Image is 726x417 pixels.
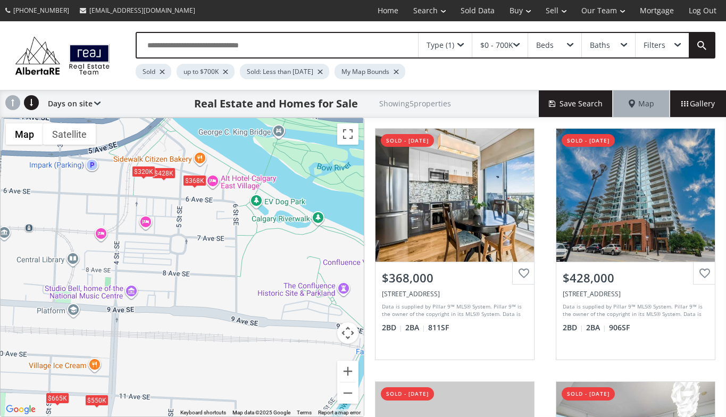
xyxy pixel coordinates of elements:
[43,90,101,117] div: Days on site
[43,123,96,145] button: Show satellite imagery
[337,361,358,382] button: Zoom in
[539,90,613,117] button: Save Search
[136,64,171,79] div: Sold
[6,123,43,145] button: Show street map
[318,410,361,415] a: Report a map error
[132,165,155,177] div: $320K
[563,270,708,286] div: $428,000
[428,322,449,333] span: 811 SF
[337,382,358,404] button: Zoom out
[382,303,525,319] div: Data is supplied by Pillar 9™ MLS® System. Pillar 9™ is the owner of the copyright in its MLS® Sy...
[379,99,451,107] h2: Showing 5 properties
[13,6,69,15] span: [PHONE_NUMBER]
[563,303,706,319] div: Data is supplied by Pillar 9™ MLS® System. Pillar 9™ is the owner of the copyright in its MLS® Sy...
[180,409,226,416] button: Keyboard shortcuts
[480,41,513,49] div: $0 - 700K
[563,322,583,333] span: 2 BD
[337,322,358,344] button: Map camera controls
[670,90,726,117] div: Gallery
[382,270,528,286] div: $368,000
[644,41,665,49] div: Filters
[613,90,670,117] div: Map
[46,393,69,404] div: $665K
[89,6,195,15] span: [EMAIL_ADDRESS][DOMAIN_NAME]
[74,1,201,20] a: [EMAIL_ADDRESS][DOMAIN_NAME]
[586,322,606,333] span: 2 BA
[177,64,235,79] div: up to $700K
[405,322,425,333] span: 2 BA
[629,98,654,109] span: Map
[364,118,545,371] a: sold - [DATE]$368,000[STREET_ADDRESS]Data is supplied by Pillar 9™ MLS® System. Pillar 9™ is the ...
[681,98,715,109] span: Gallery
[382,322,403,333] span: 2 BD
[11,34,114,77] img: Logo
[85,395,108,406] div: $550K
[382,289,528,298] div: 550 Riverfront Avenue SE #1601, Calgary, AB T2G1E5
[152,167,175,178] div: $428K
[3,403,38,416] img: Google
[609,322,630,333] span: 906 SF
[194,96,358,111] h1: Real Estate and Homes for Sale
[335,64,405,79] div: My Map Bounds
[337,123,358,145] button: Toggle fullscreen view
[563,289,708,298] div: 519 Riverfront Avenue SE #905, Calgary, AB T2G 1K6
[3,403,38,416] a: Open this area in Google Maps (opens a new window)
[536,41,554,49] div: Beds
[240,64,329,79] div: Sold: Less than [DATE]
[545,118,726,371] a: sold - [DATE]$428,000[STREET_ADDRESS]Data is supplied by Pillar 9™ MLS® System. Pillar 9™ is the ...
[427,41,454,49] div: Type (1)
[590,41,610,49] div: Baths
[232,410,290,415] span: Map data ©2025 Google
[183,174,206,186] div: $368K
[297,410,312,415] a: Terms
